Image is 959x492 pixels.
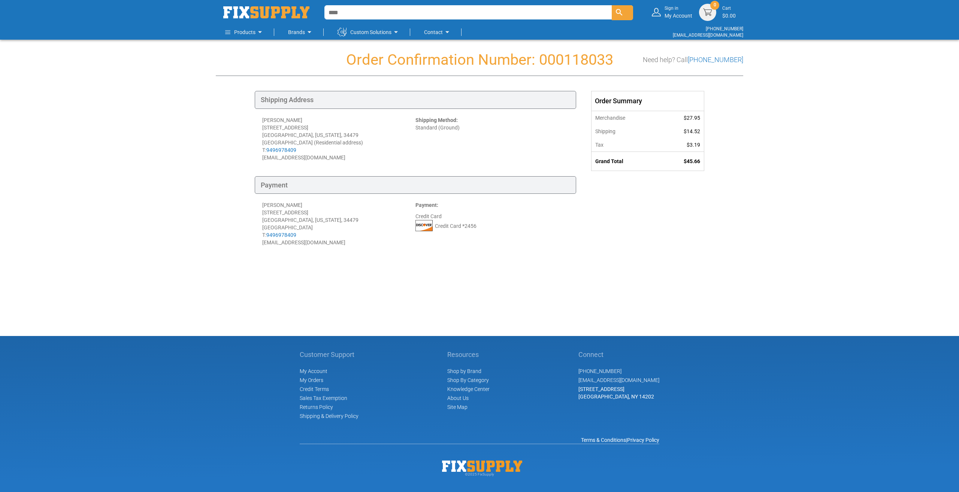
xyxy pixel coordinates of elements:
a: [EMAIL_ADDRESS][DOMAIN_NAME] [578,377,659,383]
a: Products [225,25,264,40]
a: 9496978409 [266,232,296,238]
strong: Shipping Method: [415,117,458,123]
h5: Customer Support [300,351,359,358]
a: Shop By Category [447,377,489,383]
strong: Payment: [415,202,438,208]
span: [STREET_ADDRESS] [GEOGRAPHIC_DATA], NY 14202 [578,386,654,400]
h1: Order Confirmation Number: 000118033 [216,52,743,68]
h5: Resources [447,351,490,358]
div: My Account [665,5,692,19]
div: [PERSON_NAME] [STREET_ADDRESS] [GEOGRAPHIC_DATA], [US_STATE], 34479 [GEOGRAPHIC_DATA] T: [EMAIL_A... [262,201,415,246]
span: My Account [300,368,327,374]
th: Tax [592,138,660,152]
span: © 2025 FixSupply [465,472,494,476]
span: 0 [714,2,716,8]
div: | [300,436,659,444]
div: Credit Card [415,201,569,246]
span: $3.19 [687,142,700,148]
div: [PERSON_NAME] [STREET_ADDRESS] [GEOGRAPHIC_DATA], [US_STATE], 34479 [GEOGRAPHIC_DATA] (Residentia... [262,116,415,161]
a: Site Map [447,404,468,410]
span: $14.52 [684,128,700,134]
img: Fix Industrial Supply [223,6,309,18]
a: Brands [288,25,314,40]
a: [PHONE_NUMBER] [688,56,743,64]
span: Credit Terms [300,386,329,392]
h3: Need help? Call [643,56,743,64]
a: Shipping & Delivery Policy [300,413,359,419]
img: Fix Industrial Supply [442,461,522,472]
a: Knowledge Center [447,386,490,392]
span: Sales Tax Exemption [300,395,347,401]
div: Shipping Address [255,91,576,109]
a: [EMAIL_ADDRESS][DOMAIN_NAME] [673,33,743,38]
h5: Connect [578,351,659,358]
span: My Orders [300,377,323,383]
div: Order Summary [592,91,704,111]
a: Contact [424,25,452,40]
th: Merchandise [592,111,660,125]
a: Privacy Policy [627,437,659,443]
a: About Us [447,395,469,401]
a: [PHONE_NUMBER] [706,26,743,31]
span: $45.66 [684,158,700,164]
span: $27.95 [684,115,700,121]
button: Search [612,5,633,20]
span: $0.00 [722,13,736,19]
a: store logo [223,6,309,18]
th: Shipping [592,125,660,138]
small: Cart [722,5,736,12]
small: Sign in [665,5,692,12]
a: 9496978409 [266,147,296,153]
a: Terms & Conditions [581,437,626,443]
a: [PHONE_NUMBER] [578,368,621,374]
div: Payment [255,176,576,194]
img: DI [415,220,433,231]
strong: Grand Total [595,158,623,164]
a: Custom Solutions [338,25,400,40]
span: Credit Card *2456 [435,222,477,230]
div: Standard (Ground) [415,116,569,161]
a: Shop by Brand [447,368,481,374]
a: Returns Policy [300,404,333,410]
